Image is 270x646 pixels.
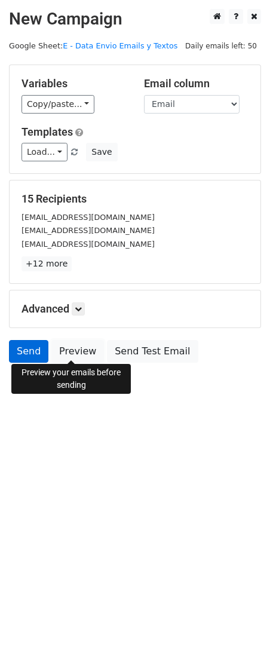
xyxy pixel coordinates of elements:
a: Preview [51,340,104,363]
a: Daily emails left: 50 [181,41,261,50]
small: [EMAIL_ADDRESS][DOMAIN_NAME] [22,213,155,222]
h5: Variables [22,77,126,90]
h5: 15 Recipients [22,192,248,206]
div: Preview your emails before sending [11,364,131,394]
a: Send Test Email [107,340,198,363]
button: Save [86,143,117,161]
small: [EMAIL_ADDRESS][DOMAIN_NAME] [22,226,155,235]
h2: New Campaign [9,9,261,29]
a: E - Data Envio Emails y Textos [63,41,177,50]
h5: Advanced [22,302,248,316]
span: Daily emails left: 50 [181,39,261,53]
small: [EMAIL_ADDRESS][DOMAIN_NAME] [22,240,155,249]
small: Google Sheet: [9,41,177,50]
iframe: Chat Widget [210,589,270,646]
h5: Email column [144,77,248,90]
a: Templates [22,125,73,138]
a: Copy/paste... [22,95,94,114]
a: +12 more [22,256,72,271]
a: Send [9,340,48,363]
a: Load... [22,143,67,161]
